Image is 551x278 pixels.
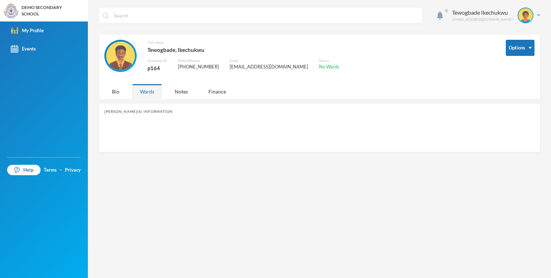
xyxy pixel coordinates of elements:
img: logo [4,4,18,18]
div: [EMAIL_ADDRESS][DOMAIN_NAME] [452,17,512,22]
div: DEMO SECONDARY SCHOOL [22,4,77,17]
div: Finance [201,84,234,99]
div: Mobile Phone [178,58,219,63]
img: STUDENT [518,8,533,23]
button: Options [506,40,534,56]
div: [EMAIL_ADDRESS][DOMAIN_NAME] [230,63,308,71]
a: Terms [44,167,57,174]
div: My Profile [11,27,44,34]
div: Full name [147,40,339,45]
div: [PHONE_NUMBER] [178,63,219,71]
div: Guardian ID [147,58,167,63]
div: Email [230,58,308,63]
img: search [103,13,109,19]
div: Notes [167,84,196,99]
div: p164 [147,63,167,73]
div: No Wards [319,63,339,71]
div: Tewogbade, Ikechukwu [147,45,339,54]
div: Wards [132,84,162,99]
input: Search [113,8,419,24]
div: Status [319,58,339,63]
div: Bio [104,84,127,99]
a: Privacy [65,167,81,174]
div: · [60,167,62,174]
div: Events [11,45,36,53]
div: Tewogbade Ikechukwu [452,8,512,17]
div: [PERSON_NAME](s) Information [104,109,534,114]
img: GUARDIAN [106,42,135,70]
a: Help [7,165,41,176]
